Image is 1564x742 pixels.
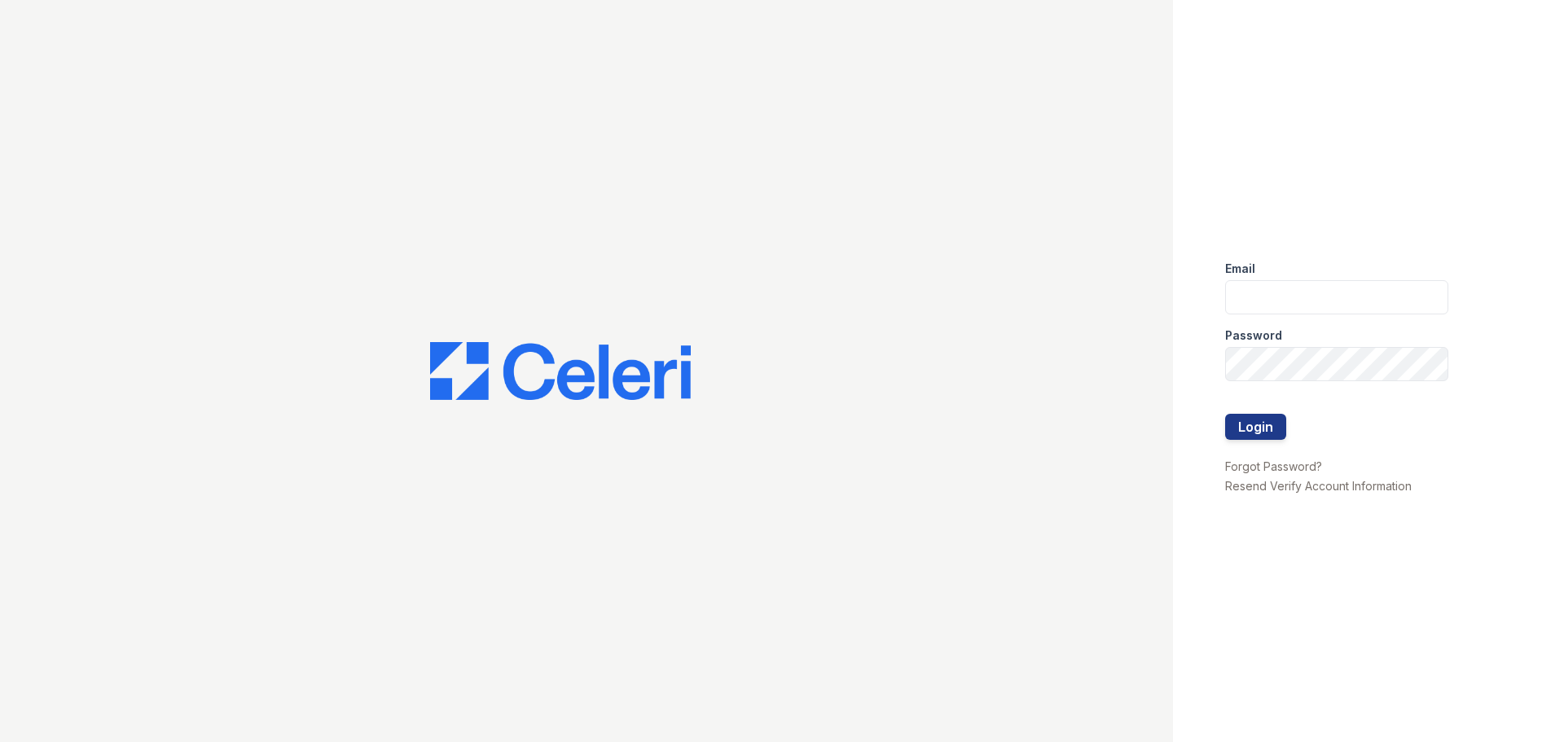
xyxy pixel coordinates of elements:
[1225,414,1286,440] button: Login
[1225,261,1255,277] label: Email
[1225,459,1322,473] a: Forgot Password?
[1225,327,1282,344] label: Password
[1225,479,1412,493] a: Resend Verify Account Information
[430,342,691,401] img: CE_Logo_Blue-a8612792a0a2168367f1c8372b55b34899dd931a85d93a1a3d3e32e68fde9ad4.png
